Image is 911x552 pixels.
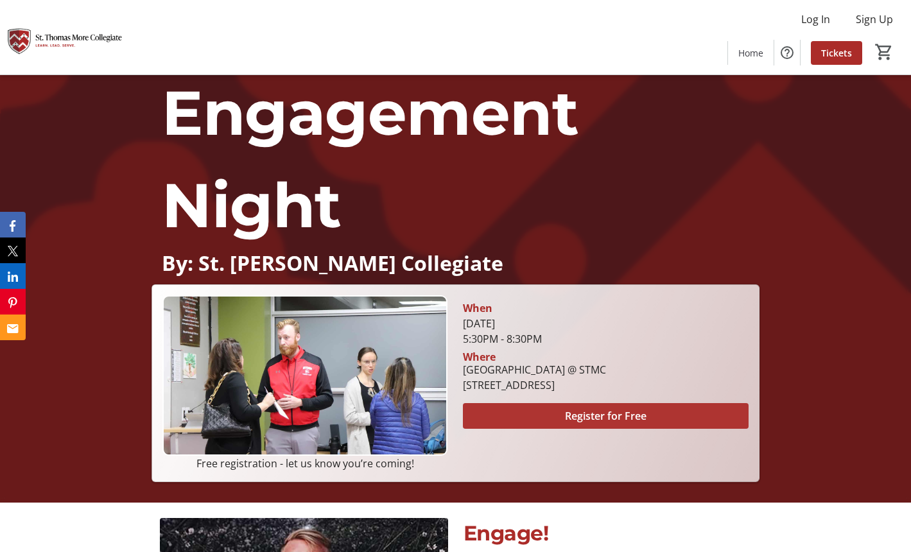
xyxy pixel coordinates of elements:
div: When [463,300,492,316]
a: Home [728,41,774,65]
span: Tickets [821,46,852,60]
div: [GEOGRAPHIC_DATA] @ STMC [463,362,606,377]
button: Cart [872,40,896,64]
span: Home [738,46,763,60]
button: Log In [791,9,840,30]
button: Sign Up [846,9,903,30]
div: [DATE] 5:30PM - 8:30PM [463,316,748,347]
p: By: St. [PERSON_NAME] Collegiate [162,252,749,274]
img: St. Thomas More Collegiate #2's Logo [8,5,122,69]
button: Register for Free [463,403,748,429]
span: Register for Free [565,408,646,424]
button: Help [774,40,800,65]
p: Free registration - let us know you’re coming! [162,456,447,471]
img: Campaign CTA Media Photo [162,295,447,456]
p: Engage! [464,518,752,549]
span: Sign Up [856,12,893,27]
div: [STREET_ADDRESS] [463,377,606,393]
span: Log In [801,12,830,27]
a: Tickets [811,41,862,65]
div: Where [463,352,496,362]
